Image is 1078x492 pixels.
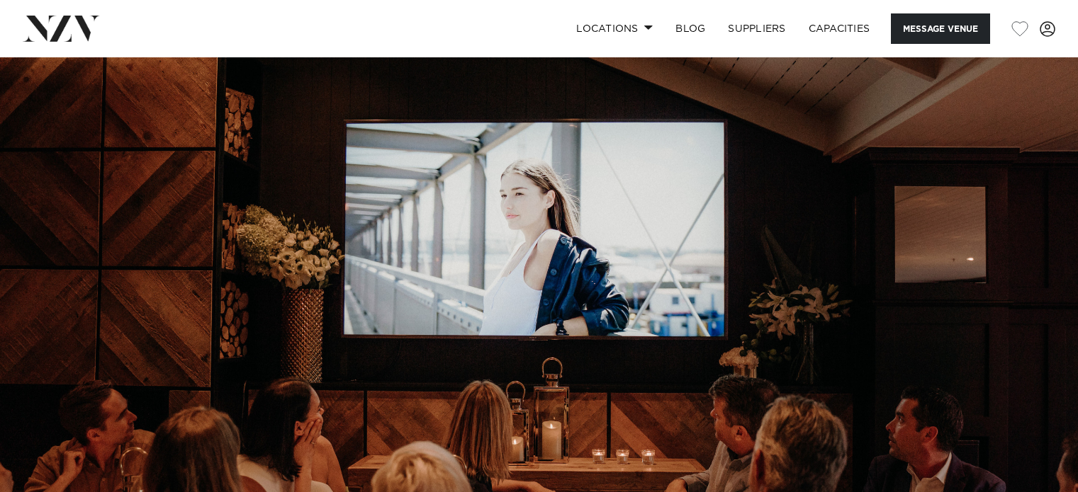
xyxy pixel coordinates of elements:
img: nzv-logo.png [23,16,100,41]
a: SUPPLIERS [717,13,797,44]
button: Message Venue [891,13,990,44]
a: BLOG [664,13,717,44]
a: Locations [565,13,664,44]
a: Capacities [797,13,882,44]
